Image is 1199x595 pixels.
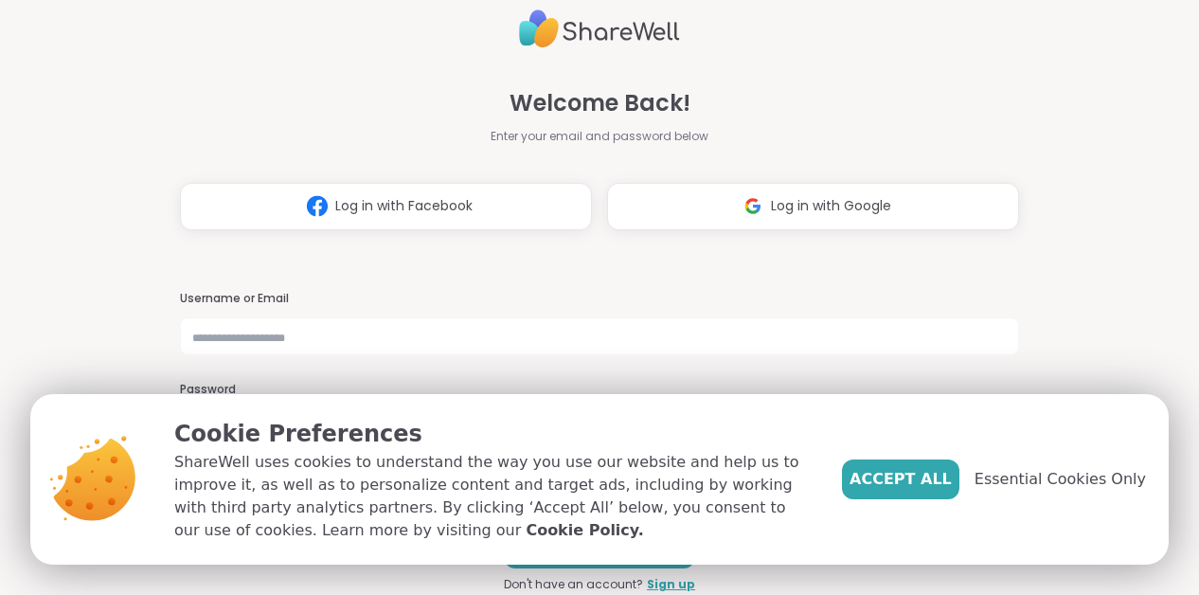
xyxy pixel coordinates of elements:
button: Accept All [842,460,959,499]
span: Essential Cookies Only [975,468,1146,491]
img: ShareWell Logo [519,2,680,56]
a: Sign up [647,576,695,593]
img: ShareWell Logomark [299,189,335,224]
h3: Username or Email [180,291,1019,307]
a: Cookie Policy. [526,519,643,542]
span: Don't have an account? [504,576,643,593]
img: ShareWell Logomark [735,189,771,224]
p: Cookie Preferences [174,417,812,451]
span: Welcome Back! [510,86,690,120]
span: Log in with Facebook [335,196,473,216]
span: Accept All [850,468,952,491]
span: Log in with Google [771,196,891,216]
p: ShareWell uses cookies to understand the way you use our website and help us to improve it, as we... [174,451,812,542]
h3: Password [180,382,1019,398]
button: Log in with Google [607,183,1019,230]
button: Log in with Facebook [180,183,592,230]
span: Enter your email and password below [491,128,708,145]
